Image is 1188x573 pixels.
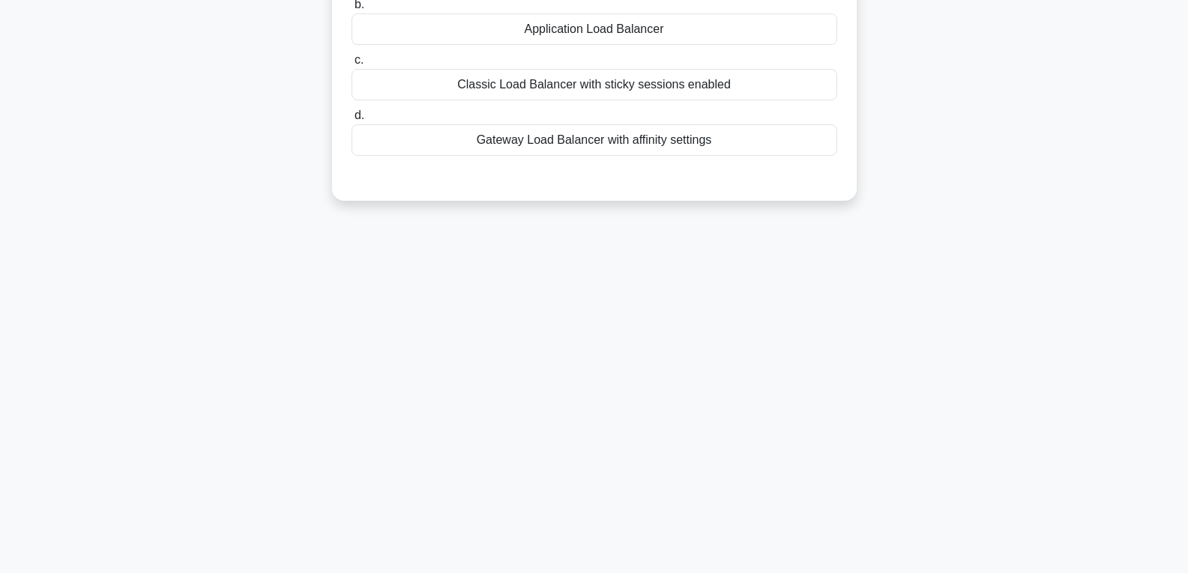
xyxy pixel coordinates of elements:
span: d. [355,109,364,121]
div: Gateway Load Balancer with affinity settings [352,124,837,156]
div: Classic Load Balancer with sticky sessions enabled [352,69,837,100]
div: Application Load Balancer [352,13,837,45]
span: c. [355,53,364,66]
